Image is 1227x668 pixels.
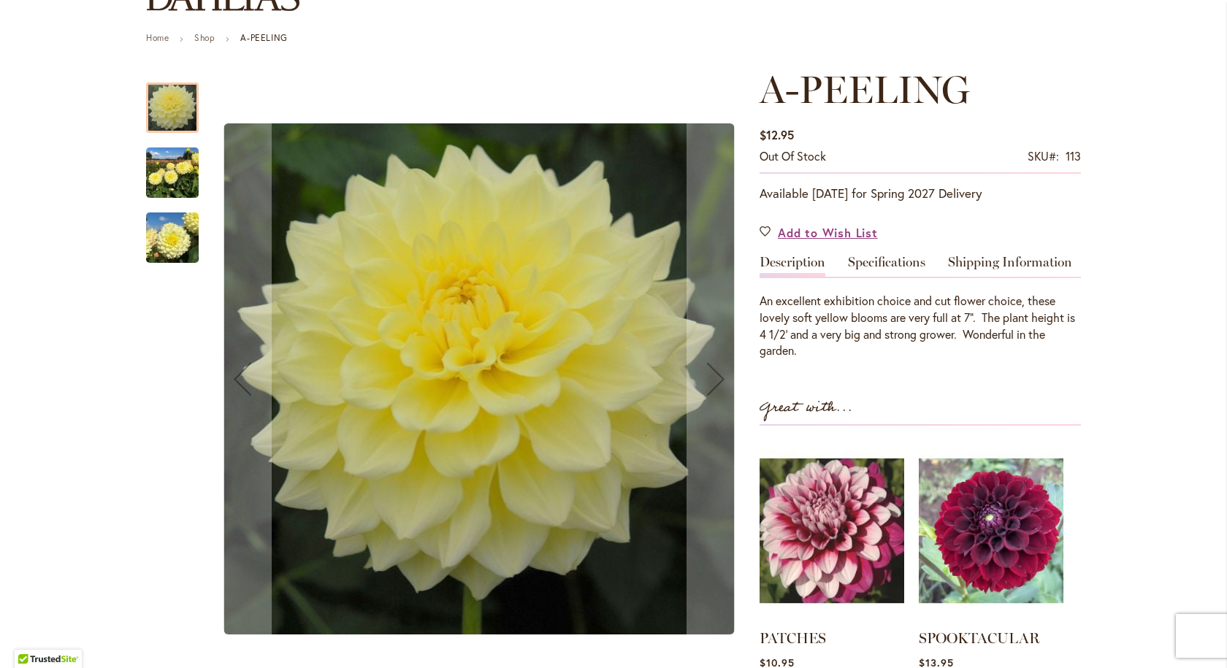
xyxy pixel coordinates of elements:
a: Specifications [848,256,925,277]
strong: A-PEELING [240,32,287,43]
span: Add to Wish List [778,224,878,241]
img: PATCHES [760,440,904,621]
div: 113 [1066,148,1081,165]
div: A-Peeling [146,68,213,133]
a: Home [146,32,169,43]
div: A-Peeling [146,133,213,198]
a: PATCHES [760,629,826,647]
a: Shop [194,32,215,43]
span: $12.95 [760,127,794,142]
a: Shipping Information [948,256,1072,277]
a: SPOOKTACULAR [919,629,1040,647]
img: A-Peeling [146,203,199,273]
div: Availability [760,148,826,165]
strong: Great with... [760,396,853,420]
a: Description [760,256,825,277]
div: An excellent exhibition choice and cut flower choice, these lovely soft yellow blooms are very fu... [760,293,1081,359]
img: A-Peeling [224,123,735,634]
a: Add to Wish List [760,224,878,241]
span: Out of stock [760,148,826,164]
div: A-Peeling [146,198,199,263]
div: Detailed Product Info [760,256,1081,359]
img: SPOOKTACULAR [919,440,1063,621]
span: A-PEELING [760,66,970,112]
img: A-Peeling [146,138,199,208]
strong: SKU [1028,148,1059,164]
p: Available [DATE] for Spring 2027 Delivery [760,185,1081,202]
iframe: Launch Accessibility Center [11,616,52,657]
